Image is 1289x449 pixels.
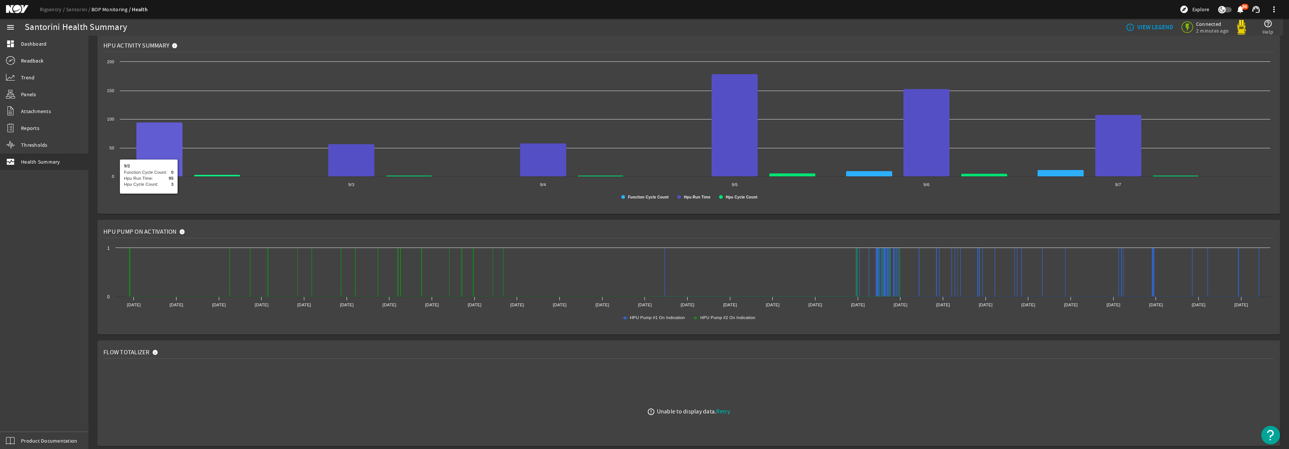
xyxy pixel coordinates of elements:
[1252,5,1261,14] mat-icon: support_agent
[1236,6,1244,13] button: 86
[6,39,15,48] mat-icon: dashboard
[1234,303,1248,307] text: [DATE]
[1192,6,1209,13] span: Explore
[680,303,694,307] text: [DATE]
[21,91,36,98] span: Panels
[510,303,524,307] text: [DATE]
[103,42,169,49] span: HPU Activity Summary
[1021,303,1035,307] text: [DATE]
[103,228,177,236] span: HPU Pump On Activation
[21,74,34,81] span: Trend
[1234,20,1249,35] img: Yellowpod.svg
[1180,5,1189,14] mat-icon: explore
[723,303,737,307] text: [DATE]
[348,182,354,187] text: 9/3
[936,303,950,307] text: [DATE]
[684,195,710,199] text: Hpu Run Time
[1236,5,1245,14] mat-icon: notifications
[21,124,39,132] span: Reports
[21,40,46,48] span: Dashboard
[21,158,60,166] span: Health Summary
[1107,303,1120,307] text: [DATE]
[1137,24,1173,31] b: VIEW LEGEND
[169,303,183,307] text: [DATE]
[716,407,730,415] span: Retry
[894,303,908,307] text: [DATE]
[157,182,163,187] text: 9/2
[91,6,132,13] a: BOP Monitoring
[21,437,77,445] span: Product Documentation
[628,195,669,199] text: Function Cycle Count
[1177,3,1212,15] button: Explore
[107,60,114,64] text: 200
[1196,27,1229,34] span: 2 minutes ago
[540,182,546,187] text: 9/4
[340,303,354,307] text: [DATE]
[1262,28,1273,36] span: Help
[1064,303,1078,307] text: [DATE]
[809,303,822,307] text: [DATE]
[595,303,609,307] text: [DATE]
[1192,303,1206,307] text: [DATE]
[1261,426,1280,445] button: Open Resource Center
[297,303,311,307] text: [DATE]
[732,182,738,187] text: 9/5
[132,6,148,13] a: Health
[1264,19,1273,28] mat-icon: help_outline
[21,141,48,149] span: Thresholds
[553,303,567,307] text: [DATE]
[468,303,482,307] text: [DATE]
[979,303,993,307] text: [DATE]
[107,246,110,251] text: 1
[630,315,685,320] text: HPU Pump #1 On Indication
[25,24,127,31] div: Santorini Health Summary
[21,107,51,115] span: Attachments
[112,174,114,179] text: 0
[638,303,652,307] text: [DATE]
[107,117,114,121] text: 100
[109,146,114,150] text: 50
[1123,21,1176,34] button: VIEW LEGEND
[255,303,269,307] text: [DATE]
[1265,0,1283,18] button: more_vert
[700,315,755,320] text: HPU Pump #2 On Indication
[647,408,655,416] mat-icon: error_outline
[766,303,780,307] text: [DATE]
[1115,182,1121,187] text: 9/7
[66,6,91,13] a: Santorini
[1196,21,1229,27] span: Connected
[726,195,758,199] text: Hpu Cycle Count
[923,182,929,187] text: 9/6
[107,88,114,93] text: 150
[425,303,439,307] text: [DATE]
[212,303,226,307] text: [DATE]
[6,157,15,166] mat-icon: monitor_heart
[6,23,15,32] mat-icon: menu
[383,303,396,307] text: [DATE]
[127,303,141,307] text: [DATE]
[107,294,110,300] text: 0
[851,303,865,307] text: [DATE]
[657,408,731,415] div: Unable to display data.
[21,57,43,64] span: Readback
[40,6,66,13] a: Rigsentry
[1126,23,1132,32] mat-icon: info_outline
[103,349,150,356] span: Flow Totalizer
[1149,303,1163,307] text: [DATE]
